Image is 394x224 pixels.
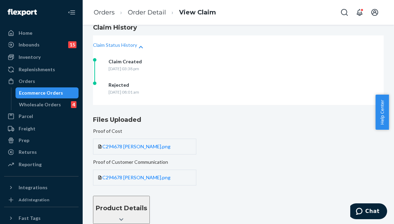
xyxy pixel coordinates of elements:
[68,41,76,48] div: 15
[19,66,55,73] div: Replenishments
[93,159,384,166] p: Proof of Customer Communication
[338,6,351,19] button: Open Search Box
[19,30,32,36] div: Home
[19,89,63,96] div: Ecommerce Orders
[19,125,35,132] div: Freight
[179,9,216,16] a: View Claim
[19,101,61,108] div: Wholesale Orders
[4,52,79,63] a: Inventory
[4,196,79,204] a: Add Integration
[350,203,387,221] iframe: Opens a widget where you can chat to one of our agents
[4,182,79,193] button: Integrations
[19,78,35,85] div: Orders
[65,6,79,19] button: Close Navigation
[19,197,49,203] div: Add Integration
[19,149,37,156] div: Returns
[15,99,79,110] a: Wholesale Orders4
[96,204,147,213] h1: Product Details
[108,58,142,65] div: Claim Created
[375,95,389,130] button: Help Center
[108,82,139,88] div: Rejected
[4,147,79,158] a: Returns
[4,159,79,170] a: Reporting
[4,39,79,50] a: Inbounds15
[19,184,48,191] div: Integrations
[71,101,76,108] div: 4
[19,54,41,61] div: Inventory
[108,89,139,95] div: [DATE] 08:01 am
[19,161,42,168] div: Reporting
[88,2,221,23] ol: breadcrumbs
[128,9,166,16] a: Order Detail
[19,215,41,222] div: Fast Tags
[108,66,142,72] div: [DATE] 03:38 pm
[93,115,384,124] h1: Files Uploaded
[93,42,137,49] p: Claim Status History
[4,28,79,39] a: Home
[19,137,29,144] div: Prep
[4,135,79,146] a: Prep
[353,6,366,19] button: Open notifications
[102,174,170,181] a: C294678 [PERSON_NAME].png
[19,113,33,120] div: Parcel
[93,23,384,32] h1: Claim History
[93,128,384,135] p: Proof of Cost
[4,76,79,87] a: Orders
[4,111,79,122] a: Parcel
[4,64,79,75] a: Replenishments
[102,143,170,150] a: C294678 [PERSON_NAME].png
[4,213,79,224] button: Fast Tags
[93,196,150,224] button: Product Details
[19,41,40,48] div: Inbounds
[94,9,115,16] a: Orders
[8,9,37,16] img: Flexport logo
[4,123,79,134] a: Freight
[102,174,170,180] span: C294678 [PERSON_NAME].png
[102,143,170,149] span: C294678 [PERSON_NAME].png
[15,87,79,98] a: Ecommerce Orders
[368,6,382,19] button: Open account menu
